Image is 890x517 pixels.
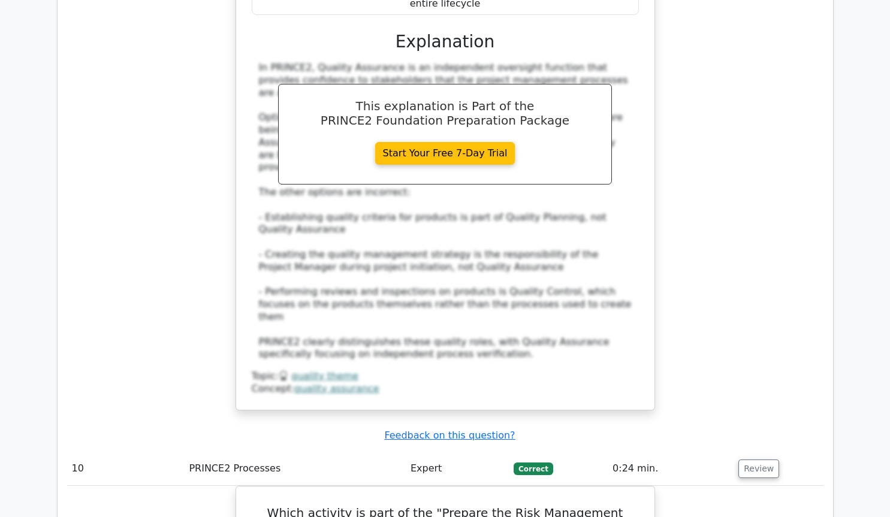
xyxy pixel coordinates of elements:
[738,459,779,478] button: Review
[252,383,639,395] div: Concept:
[406,452,509,486] td: Expert
[259,62,632,361] div: In PRINCE2, Quality Assurance is an independent oversight function that provides confidence to st...
[608,452,734,486] td: 0:24 min.
[184,452,406,486] td: PRINCE2 Processes
[294,383,379,394] a: quality assurance
[375,142,515,165] a: Start Your Free 7-Day Trial
[259,32,632,52] h3: Explanation
[384,430,515,441] a: Feedback on this question?
[514,462,553,474] span: Correct
[67,452,185,486] td: 10
[252,370,639,383] div: Topic:
[291,370,358,382] a: quality theme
